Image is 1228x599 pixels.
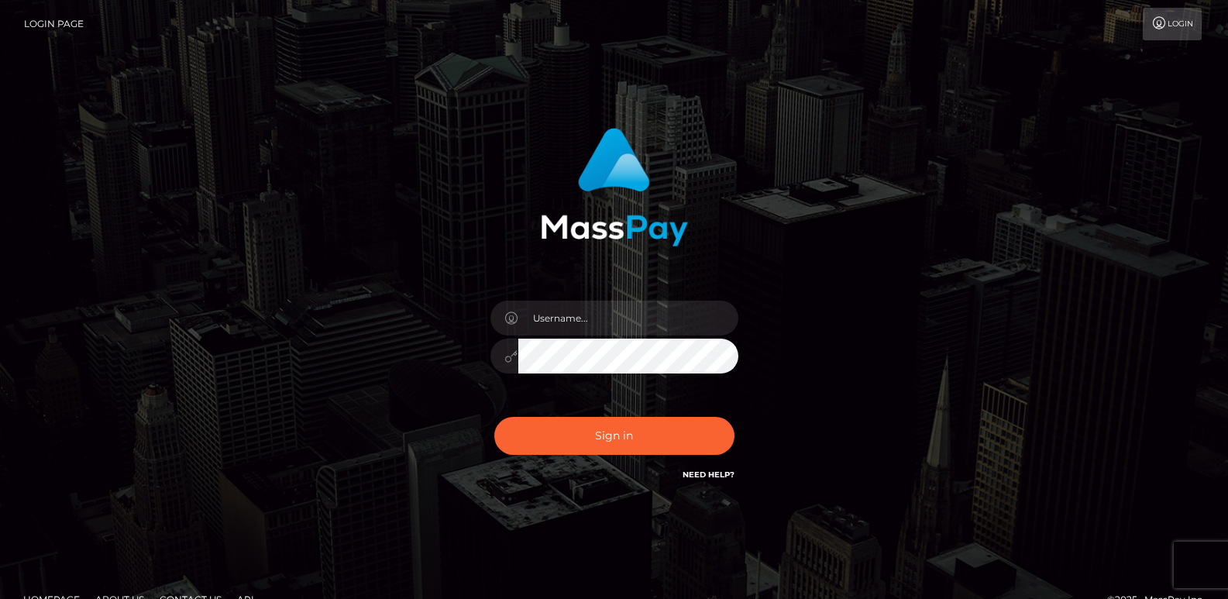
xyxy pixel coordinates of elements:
a: Need Help? [683,470,734,480]
button: Sign in [494,417,734,455]
img: MassPay Login [541,128,688,246]
a: Login [1143,8,1202,40]
a: Login Page [24,8,84,40]
input: Username... [518,301,738,336]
